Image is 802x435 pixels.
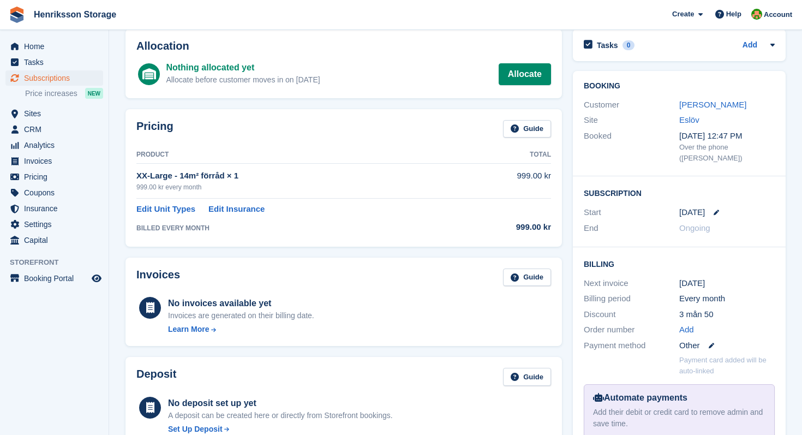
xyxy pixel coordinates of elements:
div: 0 [623,40,635,50]
div: Next invoice [584,277,679,290]
span: Subscriptions [24,70,89,86]
div: 3 mån 50 [679,308,775,321]
a: Preview store [90,272,103,285]
div: [DATE] [679,277,775,290]
h2: Allocation [136,40,551,52]
a: Eslöv [679,115,699,124]
span: Coupons [24,185,89,200]
div: Billing period [584,293,679,305]
time: 2025-09-24 23:00:00 UTC [679,206,705,219]
span: Invoices [24,153,89,169]
div: Other [679,339,775,352]
div: No deposit set up yet [168,397,393,410]
a: menu [5,201,103,216]
div: Automate payments [593,391,765,404]
span: Storefront [10,257,109,268]
div: Invoices are generated on their billing date. [168,310,314,321]
span: Settings [24,217,89,232]
a: Edit Unit Types [136,203,195,216]
span: Tasks [24,55,89,70]
a: Allocate [499,63,551,85]
a: menu [5,169,103,184]
a: Price increases NEW [25,87,103,99]
div: 999.00 kr [462,221,551,234]
div: Payment method [584,339,679,352]
div: Learn More [168,324,209,335]
span: Capital [24,233,89,248]
a: menu [5,106,103,121]
a: menu [5,271,103,286]
div: NEW [85,88,103,99]
a: Henriksson Storage [29,5,121,23]
span: CRM [24,122,89,137]
div: 999.00 kr every month [136,182,462,192]
h2: Booking [584,82,775,91]
span: Booking Portal [24,271,89,286]
span: Ongoing [679,223,710,233]
a: menu [5,217,103,232]
span: Account [764,9,792,20]
p: Payment card added will be auto-linked [679,355,775,376]
span: Create [672,9,694,20]
h2: Subscription [584,187,775,198]
th: Product [136,146,462,164]
span: Price increases [25,88,77,99]
div: No invoices available yet [168,297,314,310]
div: Discount [584,308,679,321]
span: Pricing [24,169,89,184]
div: Over the phone ([PERSON_NAME]) [679,142,775,163]
a: Guide [503,269,551,287]
p: A deposit can be created here or directly from Storefront bookings. [168,410,393,421]
div: XX-Large - 14m² förråd × 1 [136,170,462,182]
img: stora-icon-8386f47178a22dfd0bd8f6a31ec36ba5ce8667c1dd55bd0f319d3a0aa187defe.svg [9,7,25,23]
div: [DATE] 12:47 PM [679,130,775,142]
img: Mikael Holmström [751,9,762,20]
a: menu [5,39,103,54]
div: Customer [584,99,679,111]
div: Booked [584,130,679,164]
a: Add [743,39,757,52]
a: menu [5,233,103,248]
h2: Billing [584,258,775,269]
a: [PERSON_NAME] [679,100,746,109]
h2: Invoices [136,269,180,287]
div: Allocate before customer moves in on [DATE] [166,74,320,86]
div: Order number [584,324,679,336]
th: Total [462,146,551,164]
a: Set Up Deposit [168,424,393,435]
div: End [584,222,679,235]
a: menu [5,138,103,153]
a: menu [5,70,103,86]
a: Learn More [168,324,314,335]
div: Site [584,114,679,127]
div: Add their debit or credit card to remove admin and save time. [593,407,765,430]
span: Help [726,9,741,20]
h2: Deposit [136,368,176,386]
a: menu [5,153,103,169]
span: Home [24,39,89,54]
a: Guide [503,120,551,138]
td: 999.00 kr [462,164,551,198]
a: menu [5,122,103,137]
span: Insurance [24,201,89,216]
div: Nothing allocated yet [166,61,320,74]
a: Guide [503,368,551,386]
a: Add [679,324,694,336]
a: Edit Insurance [208,203,265,216]
div: BILLED EVERY MONTH [136,223,462,233]
h2: Pricing [136,120,173,138]
div: Start [584,206,679,219]
span: Sites [24,106,89,121]
div: Set Up Deposit [168,424,223,435]
div: Every month [679,293,775,305]
h2: Tasks [597,40,618,50]
a: menu [5,185,103,200]
a: menu [5,55,103,70]
span: Analytics [24,138,89,153]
